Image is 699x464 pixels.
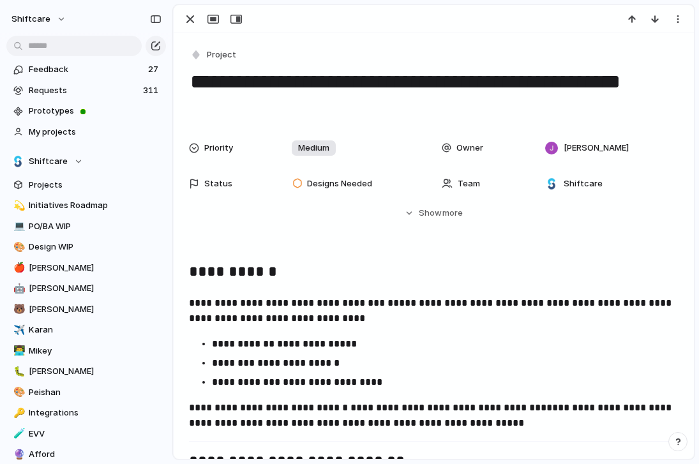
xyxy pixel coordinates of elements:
span: Shiftcare [564,177,603,190]
div: 🔮 [13,447,22,462]
button: 🧪 [11,428,24,440]
button: 🔑 [11,407,24,419]
div: ✈️ [13,323,22,338]
a: Feedback27 [6,60,166,79]
span: EVV [29,428,162,440]
span: Initiatives Roadmap [29,199,162,212]
a: 🔑Integrations [6,403,166,423]
span: Owner [456,142,483,154]
a: 💫Initiatives Roadmap [6,196,166,215]
span: Integrations [29,407,162,419]
span: Peishan [29,386,162,399]
div: 💫 [13,198,22,213]
span: PO/BA WIP [29,220,162,233]
span: My projects [29,126,162,138]
span: shiftcare [11,13,50,26]
button: 🔮 [11,448,24,461]
span: Project [207,49,236,61]
button: 🍎 [11,262,24,274]
span: [PERSON_NAME] [564,142,629,154]
button: 🎨 [11,241,24,253]
button: 🤖 [11,282,24,295]
div: 🐻 [13,302,22,317]
span: Requests [29,84,139,97]
a: 🐛[PERSON_NAME] [6,362,166,381]
a: Projects [6,176,166,195]
span: Designs Needed [307,177,372,190]
span: [PERSON_NAME] [29,262,162,274]
div: 🍎 [13,260,22,275]
span: Feedback [29,63,144,76]
button: 💻 [11,220,24,233]
a: 💻PO/BA WIP [6,217,166,236]
a: 🤖[PERSON_NAME] [6,279,166,298]
a: Requests311 [6,81,166,100]
a: 🔮Afford [6,445,166,464]
span: Status [204,177,232,190]
span: Design WIP [29,241,162,253]
a: My projects [6,123,166,142]
button: shiftcare [6,9,73,29]
button: Shiftcare [6,152,166,171]
a: 🐻[PERSON_NAME] [6,300,166,319]
span: Prototypes [29,105,162,117]
span: more [442,207,463,220]
div: 💻 [13,219,22,234]
a: 🧪EVV [6,424,166,444]
span: 27 [148,63,161,76]
span: Show [419,207,442,220]
div: 👨‍💻 [13,343,22,358]
a: 🍎[PERSON_NAME] [6,258,166,278]
span: Priority [204,142,233,154]
span: Shiftcare [29,155,68,168]
a: 🎨Peishan [6,383,166,402]
span: Projects [29,179,162,191]
div: 🤖 [13,281,22,296]
span: Team [458,177,480,190]
div: 🎨 [13,385,22,400]
button: Showmore [189,202,679,225]
span: Karan [29,324,162,336]
div: 🧪 [13,426,22,441]
button: 🐛 [11,365,24,378]
button: 💫 [11,199,24,212]
span: Afford [29,448,162,461]
span: [PERSON_NAME] [29,303,162,316]
div: 🔑 [13,406,22,421]
a: 👨‍💻Mikey [6,341,166,361]
span: [PERSON_NAME] [29,282,162,295]
span: [PERSON_NAME] [29,365,162,378]
button: Project [188,46,240,64]
span: Medium [298,142,329,154]
a: ✈️Karan [6,320,166,340]
button: 🐻 [11,303,24,316]
div: 🐛 [13,364,22,379]
div: 🎨 [13,240,22,255]
button: 👨‍💻 [11,345,24,357]
span: 311 [143,84,161,97]
a: 🎨Design WIP [6,237,166,257]
span: Mikey [29,345,162,357]
button: 🎨 [11,386,24,399]
button: ✈️ [11,324,24,336]
a: Prototypes [6,101,166,121]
